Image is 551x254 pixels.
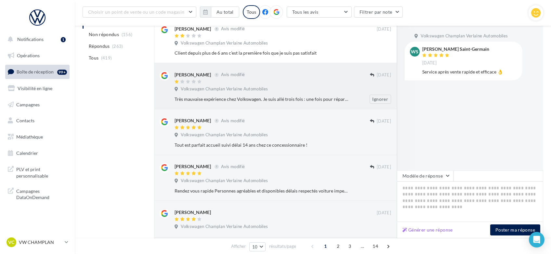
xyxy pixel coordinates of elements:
a: Boîte de réception99+ [4,65,71,79]
span: WS [411,48,419,55]
div: [PERSON_NAME] [175,209,211,216]
span: (156) [122,32,133,37]
span: Répondus [89,43,110,49]
div: 1 [61,37,66,42]
a: VC VW CHAMPLAN [5,236,70,248]
span: Campagnes DataOnDemand [16,187,67,201]
span: ... [357,241,368,251]
span: Avis modifié [221,118,245,123]
span: [DATE] [377,210,391,216]
div: Client depuis plus de 6 ans c'est la première fois que je suis pas satisfait [175,50,349,56]
span: 2 [333,241,343,251]
span: résultats/page [269,243,296,249]
a: Campagnes DataOnDemand [4,184,71,203]
a: Visibilité en ligne [4,82,71,95]
div: Tout est parfait accueil suivi délai 14 ans chez ce concessionnaire ! [175,142,349,148]
div: [PERSON_NAME] Saint-Germain [422,47,489,51]
span: Tous [89,55,98,61]
span: Opérations [17,53,40,58]
span: Médiathèque [16,134,43,140]
div: [PERSON_NAME] [175,117,211,124]
span: Afficher [231,243,246,249]
span: 3 [345,241,355,251]
div: Très mauvaise expérience chez Volkswagen. Je suis allé trois fois : une fois pour réparer des air... [175,96,349,102]
button: Filtrer par note [354,7,403,18]
button: Au total [200,7,239,18]
button: Au total [211,7,239,18]
a: Médiathèque [4,130,71,144]
p: VW CHAMPLAN [19,239,62,246]
span: (419) [101,55,112,60]
button: Choisir un point de vente ou un code magasin [83,7,196,18]
span: 14 [370,241,381,251]
span: Calendrier [16,150,38,156]
span: Non répondus [89,31,119,38]
button: Générer une réponse [400,226,455,234]
span: Volkswagen Champlan Verlaine Automobiles [181,224,268,230]
span: PLV et print personnalisable [16,165,67,179]
div: [PERSON_NAME] [175,72,211,78]
div: 99+ [57,70,67,75]
span: Avis modifié [221,72,245,77]
span: Volkswagen Champlan Verlaine Automobiles [421,33,508,39]
a: Contacts [4,114,71,127]
span: Notifications [17,36,44,42]
button: Modèle de réponse [397,170,453,181]
span: [DATE] [377,26,391,32]
a: Campagnes [4,98,71,112]
span: [DATE] [377,118,391,124]
span: [DATE] [422,60,437,66]
button: Poster ma réponse [490,224,540,235]
button: Ignorer [370,95,391,104]
a: Calendrier [4,146,71,160]
span: VC [8,239,15,246]
span: Visibilité en ligne [18,86,52,91]
span: [DATE] [377,72,391,78]
div: Open Intercom Messenger [529,232,544,247]
span: 1 [320,241,331,251]
div: Rendez vous rapide Personnes agréables et disponibles délais respectés voiture impeccable [175,188,349,194]
span: Campagnes [16,101,40,107]
span: Boîte de réception [17,69,54,74]
span: (263) [112,44,123,49]
a: Opérations [4,49,71,62]
span: Volkswagen Champlan Verlaine Automobiles [181,86,268,92]
span: Volkswagen Champlan Verlaine Automobiles [181,40,268,46]
span: Contacts [16,118,34,123]
div: Service après vente rapide et efficace 👌 [422,69,517,75]
button: 10 [249,242,266,251]
span: Avis modifié [221,26,245,32]
button: Tous les avis [287,7,352,18]
span: Avis modifié [221,164,245,169]
span: Volkswagen Champlan Verlaine Automobiles [181,178,268,184]
div: [PERSON_NAME] [175,26,211,32]
span: Choisir un point de vente ou un code magasin [88,9,184,15]
span: [DATE] [377,164,391,170]
a: PLV et print personnalisable [4,162,71,181]
button: Notifications 1 [4,33,68,46]
span: Tous les avis [292,9,319,15]
span: Volkswagen Champlan Verlaine Automobiles [181,132,268,138]
div: [PERSON_NAME] [175,163,211,170]
div: Tous [243,5,260,19]
span: 10 [252,244,258,249]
